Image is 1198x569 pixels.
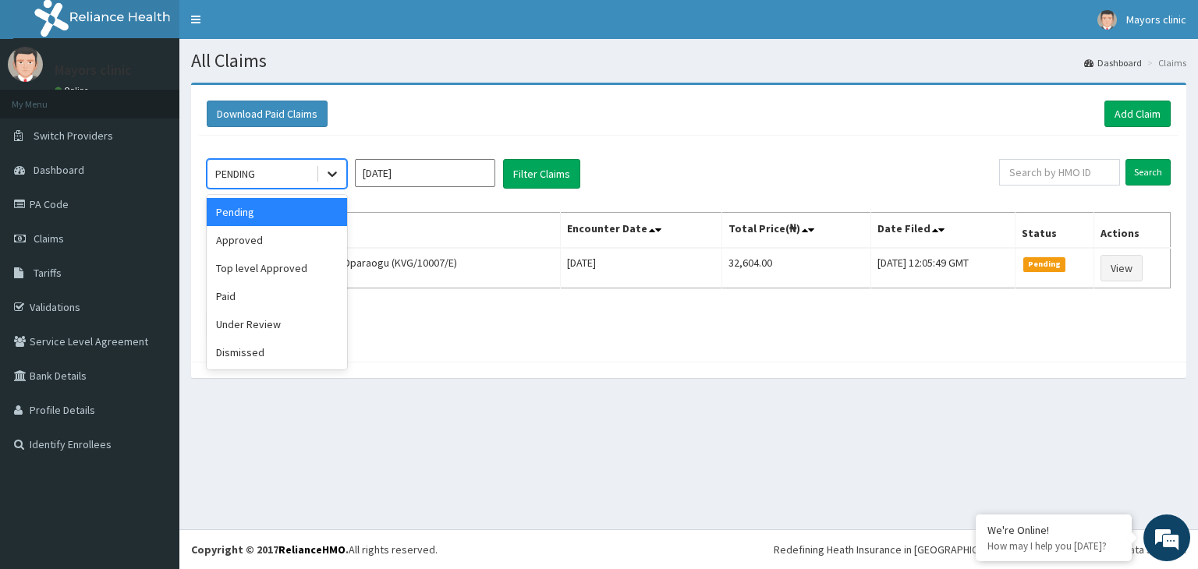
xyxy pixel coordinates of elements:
[987,539,1120,553] p: How may I help you today?
[34,231,64,246] span: Claims
[1084,56,1142,69] a: Dashboard
[503,159,580,189] button: Filter Claims
[561,213,722,249] th: Encounter Date
[871,213,1015,249] th: Date Filed
[34,266,62,280] span: Tariffs
[207,213,561,249] th: Name
[987,523,1120,537] div: We're Online!
[207,338,347,366] div: Dismissed
[207,248,561,288] td: Marvelous [PERSON_NAME] Oparaogu (KVG/10007/E)
[207,101,328,127] button: Download Paid Claims
[207,282,347,310] div: Paid
[355,159,495,187] input: Select Month and Year
[1015,213,1093,249] th: Status
[1125,159,1171,186] input: Search
[1023,257,1066,271] span: Pending
[1143,56,1186,69] li: Claims
[55,63,132,77] p: Mayors clinic
[34,163,84,177] span: Dashboard
[55,85,92,96] a: Online
[561,248,722,288] td: [DATE]
[721,248,870,288] td: 32,604.00
[191,51,1186,71] h1: All Claims
[179,529,1198,569] footer: All rights reserved.
[34,129,113,143] span: Switch Providers
[871,248,1015,288] td: [DATE] 12:05:49 GMT
[207,310,347,338] div: Under Review
[207,226,347,254] div: Approved
[207,198,347,226] div: Pending
[191,542,349,557] strong: Copyright © 2017 .
[999,159,1120,186] input: Search by HMO ID
[278,542,346,557] a: RelianceHMO
[1094,213,1171,249] th: Actions
[207,254,347,282] div: Top level Approved
[1126,12,1186,27] span: Mayors clinic
[8,47,43,82] img: User Image
[1101,255,1143,281] a: View
[774,542,1186,557] div: Redefining Heath Insurance in [GEOGRAPHIC_DATA] using Telemedicine and Data Science!
[1104,101,1171,127] a: Add Claim
[1097,10,1117,30] img: User Image
[215,166,255,182] div: PENDING
[721,213,870,249] th: Total Price(₦)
